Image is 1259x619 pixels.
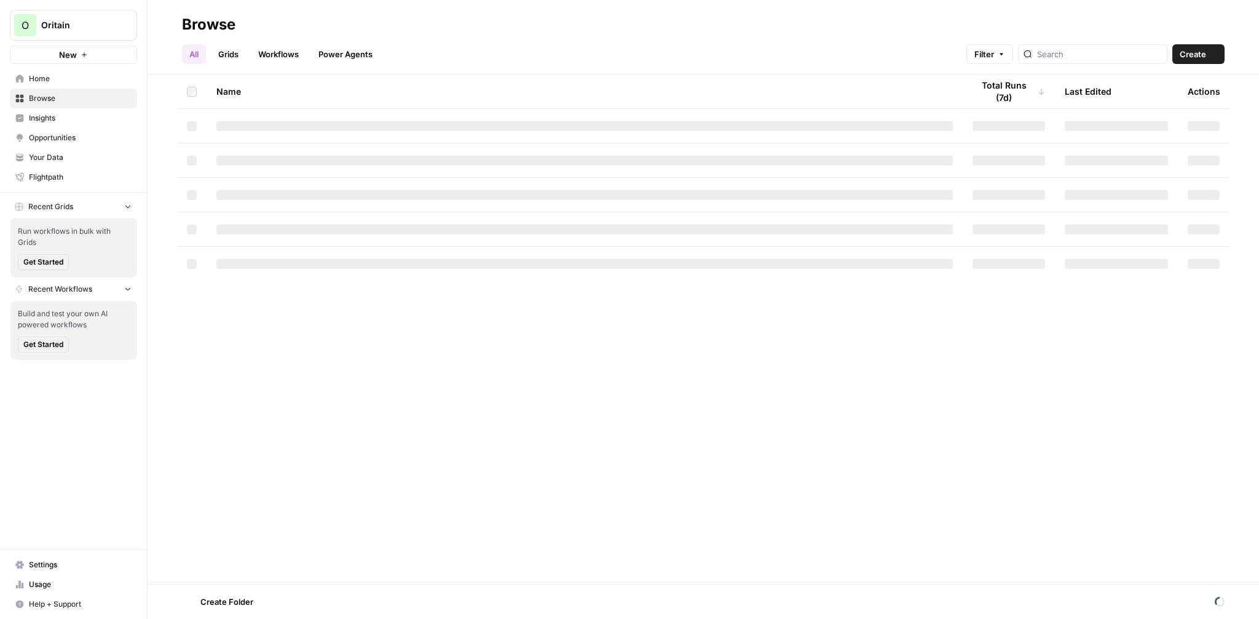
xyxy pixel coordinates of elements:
[10,594,137,614] button: Help + Support
[1037,48,1162,60] input: Search
[10,280,137,298] button: Recent Workflows
[200,596,253,608] span: Create Folder
[216,74,953,108] div: Name
[1180,48,1206,60] span: Create
[10,108,137,128] a: Insights
[182,592,261,612] button: Create Folder
[29,172,132,183] span: Flightpath
[10,69,137,89] a: Home
[18,337,69,353] button: Get Started
[29,579,132,590] span: Usage
[211,44,246,64] a: Grids
[18,308,130,330] span: Build and test your own AI powered workflows
[966,44,1013,64] button: Filter
[29,93,132,104] span: Browse
[10,167,137,187] a: Flightpath
[10,128,137,148] a: Opportunities
[23,339,63,350] span: Get Started
[182,44,206,64] a: All
[10,148,137,167] a: Your Data
[23,257,63,268] span: Get Started
[973,74,1045,108] div: Total Runs (7d)
[22,18,29,33] span: O
[10,198,137,216] button: Recent Grids
[1188,74,1220,108] div: Actions
[10,555,137,575] a: Settings
[251,44,306,64] a: Workflows
[29,599,132,610] span: Help + Support
[28,201,73,212] span: Recent Grids
[1172,44,1225,64] button: Create
[29,152,132,163] span: Your Data
[10,575,137,594] a: Usage
[29,559,132,570] span: Settings
[41,19,116,31] span: Oritain
[29,73,132,84] span: Home
[18,226,130,248] span: Run workflows in bulk with Grids
[29,113,132,124] span: Insights
[974,48,994,60] span: Filter
[10,89,137,108] a: Browse
[18,254,69,270] button: Get Started
[182,15,235,34] div: Browse
[29,132,132,143] span: Opportunities
[10,46,137,64] button: New
[28,284,92,295] span: Recent Workflows
[10,10,137,41] button: Workspace: Oritain
[311,44,380,64] a: Power Agents
[59,49,77,61] span: New
[1065,74,1111,108] div: Last Edited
